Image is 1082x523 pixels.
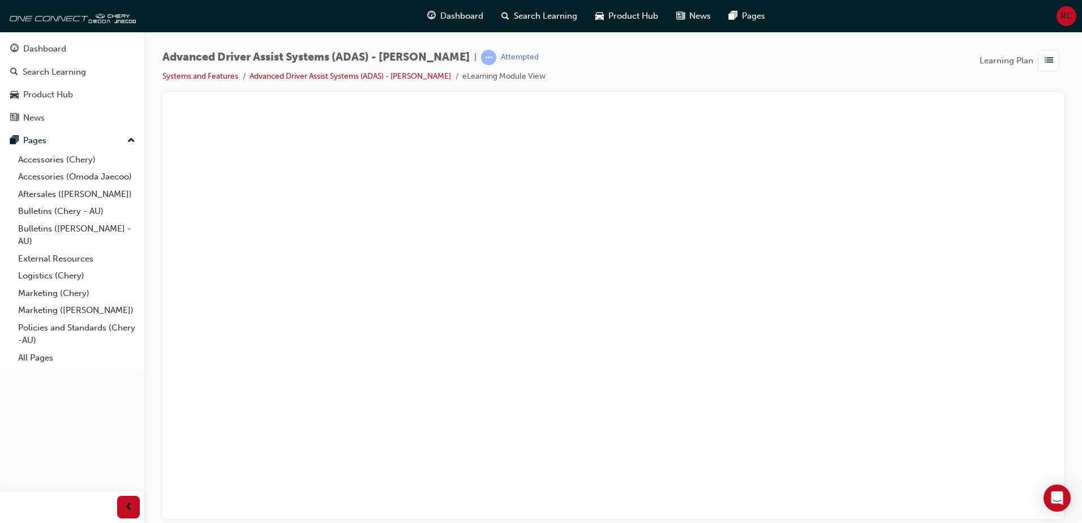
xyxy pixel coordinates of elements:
[5,130,140,151] button: Pages
[10,67,18,78] span: search-icon
[23,66,86,79] div: Search Learning
[162,51,470,64] span: Advanced Driver Assist Systems (ADAS) - [PERSON_NAME]
[729,9,737,23] span: pages-icon
[514,10,577,23] span: Search Learning
[14,319,140,349] a: Policies and Standards (Chery -AU)
[124,500,133,515] span: prev-icon
[10,90,19,100] span: car-icon
[1060,10,1072,23] span: RC
[427,9,436,23] span: guage-icon
[1044,485,1071,512] div: Open Intercom Messenger
[492,5,586,28] a: search-iconSearch Learning
[6,5,136,27] img: oneconnect
[5,108,140,128] a: News
[10,44,19,54] span: guage-icon
[10,136,19,146] span: pages-icon
[5,62,140,83] a: Search Learning
[720,5,774,28] a: pages-iconPages
[5,84,140,105] a: Product Hub
[14,267,140,285] a: Logistics (Chery)
[1057,6,1076,26] button: RC
[23,134,46,147] div: Pages
[14,203,140,220] a: Bulletins (Chery - AU)
[481,50,496,65] span: learningRecordVerb_ATTEMPT-icon
[23,88,73,101] div: Product Hub
[14,349,140,367] a: All Pages
[250,71,451,81] a: Advanced Driver Assist Systems (ADAS) - [PERSON_NAME]
[14,220,140,250] a: Bulletins ([PERSON_NAME] - AU)
[595,9,604,23] span: car-icon
[440,10,483,23] span: Dashboard
[14,302,140,319] a: Marketing ([PERSON_NAME])
[689,10,711,23] span: News
[14,285,140,302] a: Marketing (Chery)
[501,52,539,63] div: Attempted
[462,70,546,83] li: eLearning Module View
[676,9,685,23] span: news-icon
[980,54,1033,67] span: Learning Plan
[742,10,765,23] span: Pages
[23,42,66,55] div: Dashboard
[1045,54,1053,68] span: list-icon
[14,250,140,268] a: External Resources
[23,112,45,125] div: News
[14,151,140,169] a: Accessories (Chery)
[667,5,720,28] a: news-iconNews
[474,51,476,64] span: |
[586,5,667,28] a: car-iconProduct Hub
[10,113,19,123] span: news-icon
[162,71,238,81] a: Systems and Features
[501,9,509,23] span: search-icon
[980,50,1064,71] button: Learning Plan
[14,168,140,186] a: Accessories (Omoda Jaecoo)
[5,38,140,59] a: Dashboard
[14,186,140,203] a: Aftersales ([PERSON_NAME])
[127,134,135,148] span: up-icon
[5,36,140,130] button: DashboardSearch LearningProduct HubNews
[608,10,658,23] span: Product Hub
[418,5,492,28] a: guage-iconDashboard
